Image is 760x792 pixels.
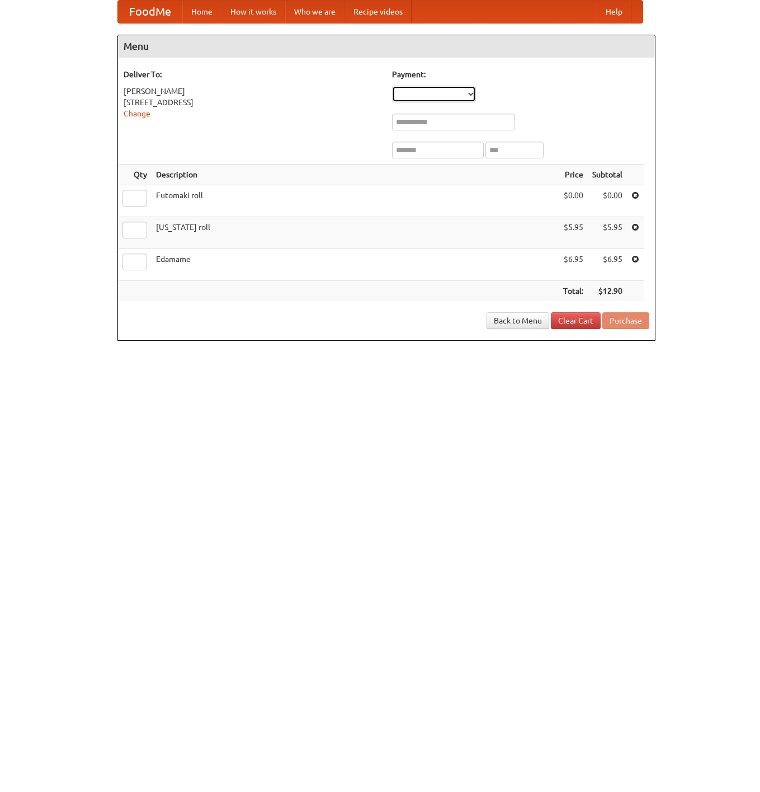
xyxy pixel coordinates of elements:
div: [STREET_ADDRESS] [124,97,381,108]
td: $5.95 [559,217,588,249]
td: $6.95 [559,249,588,281]
th: Price [559,165,588,185]
td: Edamame [152,249,559,281]
h4: Menu [118,35,655,58]
th: Description [152,165,559,185]
div: [PERSON_NAME] [124,86,381,97]
a: Clear Cart [551,312,601,329]
a: Help [597,1,631,23]
td: Futomaki roll [152,185,559,217]
h5: Payment: [392,69,649,80]
button: Purchase [602,312,649,329]
th: Total: [559,281,588,302]
td: $5.95 [588,217,627,249]
a: Change [124,109,150,118]
td: $0.00 [588,185,627,217]
a: How it works [221,1,285,23]
th: Subtotal [588,165,627,185]
td: [US_STATE] roll [152,217,559,249]
a: FoodMe [118,1,182,23]
a: Back to Menu [487,312,549,329]
th: $12.90 [588,281,627,302]
a: Recipe videos [344,1,412,23]
a: Who we are [285,1,344,23]
a: Home [182,1,221,23]
h5: Deliver To: [124,69,381,80]
th: Qty [118,165,152,185]
td: $0.00 [559,185,588,217]
td: $6.95 [588,249,627,281]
